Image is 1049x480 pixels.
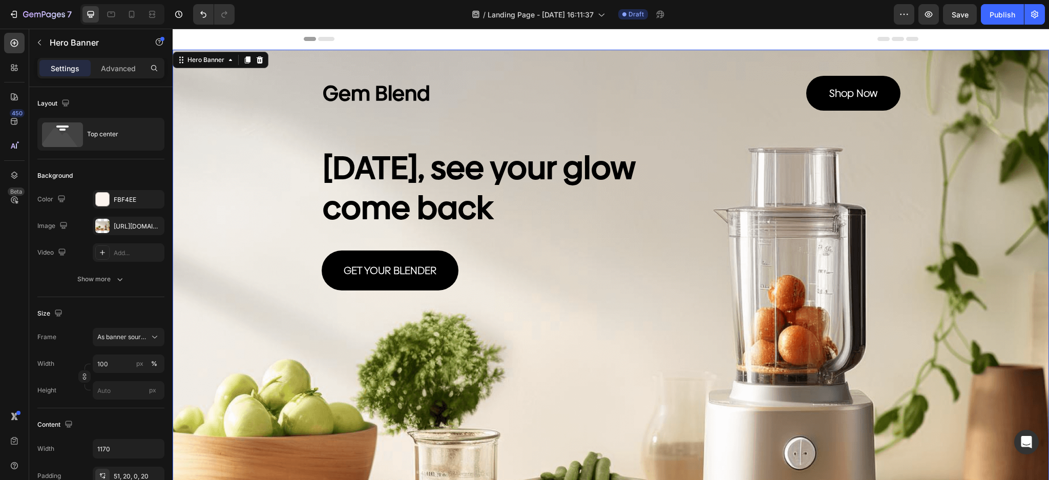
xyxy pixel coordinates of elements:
[93,328,164,346] button: As banner source
[193,4,235,25] div: Undo/Redo
[628,10,644,19] span: Draft
[77,274,125,284] div: Show more
[657,57,705,72] p: Shop Now
[8,187,25,196] div: Beta
[37,359,54,368] label: Width
[13,27,54,36] div: Hero Banner
[488,9,594,20] span: Landing Page - [DATE] 16:11:37
[10,109,25,117] div: 450
[4,4,76,25] button: 7
[37,97,72,111] div: Layout
[1014,430,1039,454] div: Open Intercom Messenger
[483,9,486,20] span: /
[50,36,137,49] p: Hero Banner
[149,119,466,201] h2: Rich Text Editor. Editing area: main
[37,307,65,321] div: Size
[37,332,56,342] label: Frame
[37,444,54,453] div: Width
[93,381,164,400] input: px
[97,332,148,342] span: As banner source
[114,248,162,258] div: Add...
[37,418,75,432] div: Content
[37,219,70,233] div: Image
[114,195,162,204] div: FBF4EE
[37,171,73,180] div: Background
[101,63,136,74] p: Advanced
[173,29,1049,480] iframe: Design area
[134,358,146,370] button: %
[150,119,465,199] p: [DATE], see your glow come back
[171,234,264,249] p: GET YOUR BLENDER
[981,4,1024,25] button: Publish
[634,47,728,82] a: Shop Now
[943,4,977,25] button: Save
[37,193,68,206] div: Color
[149,222,286,262] a: GET YOUR BLENDER
[93,354,164,373] input: px%
[67,8,72,20] p: 7
[87,122,150,146] div: Top center
[952,10,969,19] span: Save
[51,63,79,74] p: Settings
[148,358,160,370] button: px
[136,359,143,368] div: px
[149,386,156,394] span: px
[37,270,164,288] button: Show more
[37,386,56,395] label: Height
[93,440,164,458] input: Auto
[990,9,1015,20] div: Publish
[114,222,162,231] div: [URL][DOMAIN_NAME]
[151,359,157,368] div: %
[37,246,68,260] div: Video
